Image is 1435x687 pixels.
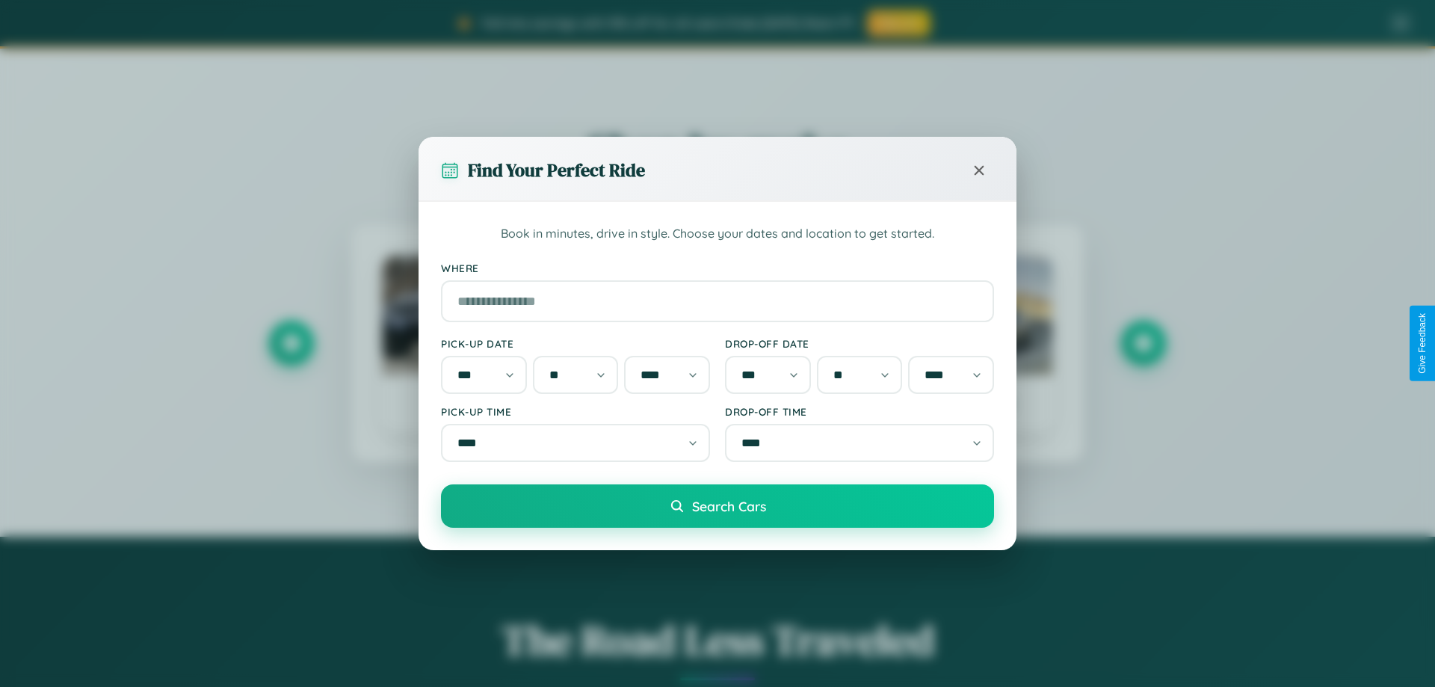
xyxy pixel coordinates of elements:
label: Drop-off Date [725,337,994,350]
label: Drop-off Time [725,405,994,418]
button: Search Cars [441,484,994,528]
p: Book in minutes, drive in style. Choose your dates and location to get started. [441,224,994,244]
h3: Find Your Perfect Ride [468,158,645,182]
label: Pick-up Time [441,405,710,418]
span: Search Cars [692,498,766,514]
label: Where [441,262,994,274]
label: Pick-up Date [441,337,710,350]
